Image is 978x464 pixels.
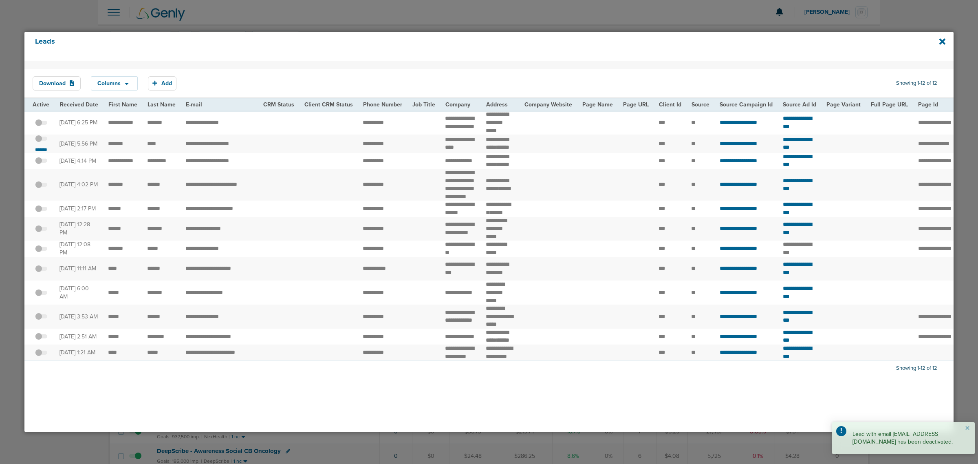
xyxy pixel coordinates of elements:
[896,80,937,87] span: Showing 1-12 of 12
[896,365,937,372] span: Showing 1-12 of 12
[913,98,973,111] th: Page Id
[299,98,358,111] th: Client CRM Status
[55,329,103,345] td: [DATE] 2:51 AM
[97,81,121,86] span: Columns
[965,424,970,433] button: Close
[55,305,103,329] td: [DATE] 3:53 AM
[720,101,773,108] span: Source Campaign Id
[33,76,81,91] button: Download
[832,422,975,454] div: Lead with email [EMAIL_ADDRESS][DOMAIN_NAME] has been deactivated.
[35,37,855,56] h4: Leads
[822,98,866,111] th: Page Variant
[55,241,103,256] td: [DATE] 12:08 PM
[363,101,402,108] span: Phone Number
[55,217,103,241] td: [DATE] 12:28 PM
[407,98,440,111] th: Job Title
[60,101,98,108] span: Received Date
[55,201,103,217] td: [DATE] 2:17 PM
[692,101,709,108] span: Source
[659,101,681,108] span: Client Id
[440,98,481,111] th: Company
[148,101,176,108] span: Last Name
[108,101,137,108] span: First Name
[866,98,913,111] th: Full Page URL
[161,80,172,87] span: Add
[55,169,103,201] td: [DATE] 4:02 PM
[481,98,519,111] th: Address
[263,101,294,108] span: CRM Status
[519,98,577,111] th: Company Website
[55,153,103,169] td: [DATE] 4:14 PM
[55,257,103,281] td: [DATE] 11:11 AM
[55,345,103,361] td: [DATE] 1:21 AM
[623,101,649,108] span: Page URL
[55,281,103,305] td: [DATE] 6:00 AM
[148,76,176,91] button: Add
[577,98,618,111] th: Page Name
[33,101,49,108] span: Active
[55,110,103,135] td: [DATE] 6:25 PM
[783,101,816,108] span: Source Ad Id
[186,101,202,108] span: E-mail
[55,135,103,153] td: [DATE] 5:56 PM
